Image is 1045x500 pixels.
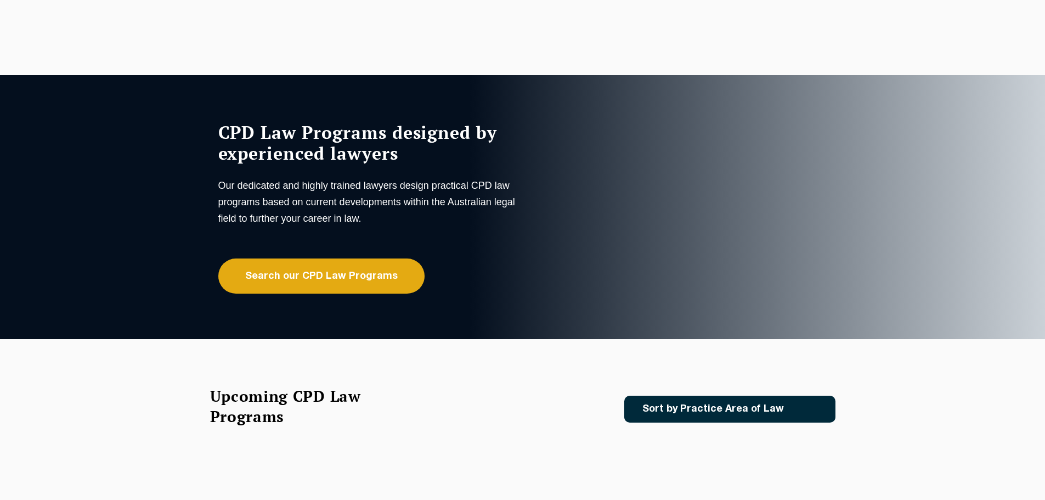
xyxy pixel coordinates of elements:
p: Our dedicated and highly trained lawyers design practical CPD law programs based on current devel... [218,177,520,227]
a: Search our CPD Law Programs [218,259,425,294]
h2: Upcoming CPD Law Programs [210,386,388,426]
img: Icon [801,405,814,414]
a: Sort by Practice Area of Law [624,396,835,423]
h1: CPD Law Programs designed by experienced lawyers [218,122,520,164]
